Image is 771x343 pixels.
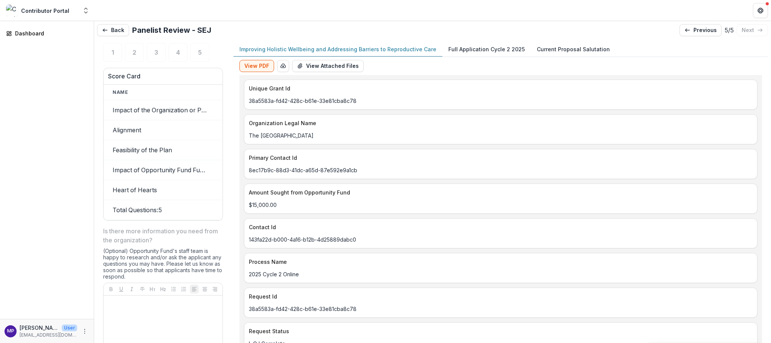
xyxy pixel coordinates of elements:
[249,236,753,243] p: 143fa22d-b000-4a16-b12b-4d25889dabc0
[158,285,168,294] button: Heading 2
[742,27,754,34] p: next
[249,188,750,196] p: Amount Sought from Opportunity Fund
[104,85,216,100] th: Name
[104,120,216,140] td: Alignment
[81,3,91,18] button: Open entity switcher
[104,160,216,180] td: Impact of Opportunity Fund Funding
[292,60,364,72] button: View Attached Files
[249,84,750,92] p: Unique Grant Id
[108,73,218,80] h3: Score Card
[249,292,750,300] p: Request Id
[80,327,89,336] button: More
[216,140,256,160] td: 1
[176,49,180,55] span: 4
[753,3,768,18] button: Get Help
[537,45,610,53] p: Current Proposal Salutation
[21,7,69,15] div: Contributor Portal
[239,45,436,53] p: Improving Holistic Wellbeing and Addressing Barriers to Reproductive Care
[249,305,753,313] p: 38a5583a-fd42-428c-b61e-33e81cba8c78
[190,285,199,294] button: Align Left
[6,5,18,17] img: Contributor Portal
[62,325,77,331] p: User
[103,227,218,245] p: Is there more information you need from the organization?
[725,26,734,35] p: 5 / 5
[249,327,750,335] p: Request Status
[249,132,753,139] p: The [GEOGRAPHIC_DATA]
[249,166,753,174] p: 8ec17b9c-88d3-41dc-a65d-87e592e9a1cb
[216,180,256,200] td: 1
[154,49,158,55] span: 3
[7,329,14,334] div: Marge Petruska
[249,119,750,127] p: Organization Legal Name
[239,60,274,72] button: View PDF
[104,200,216,220] td: Total Questions: 5
[216,160,256,180] td: 1
[737,24,768,36] button: next
[216,120,256,140] td: 1
[104,140,216,160] td: Feasibility of the Plan
[169,285,178,294] button: Bullet List
[249,270,753,278] p: 2025 Cycle 2 Online
[117,285,126,294] button: Underline
[148,285,157,294] button: Heading 1
[20,332,77,338] p: [EMAIL_ADDRESS][DOMAIN_NAME]
[249,97,753,105] p: 38a5583a-fd42-428c-b61e-33e81cba8c78
[216,100,256,120] td: 1
[249,223,750,231] p: Contact Id
[249,258,750,266] p: Process Name
[132,26,211,35] h2: Panelist Review - SEJ
[103,248,223,283] div: (Optional) Opportunity Fund's staff team is happy to research and/or ask the applicant any questi...
[216,85,256,100] th: Weight
[200,285,209,294] button: Align Center
[179,285,188,294] button: Ordered List
[249,201,753,209] p: $15,000.00
[97,24,129,36] button: Back
[107,285,116,294] button: Bold
[680,24,722,36] a: previous
[448,45,525,53] p: Full Application Cycle 2 2025
[127,285,136,294] button: Italicize
[138,285,147,294] button: Strike
[3,27,91,40] a: Dashboard
[104,100,216,120] td: Impact of the Organization or Project
[20,324,59,332] p: [PERSON_NAME]
[133,49,136,55] span: 2
[198,49,202,55] span: 5
[15,29,85,37] div: Dashboard
[249,154,750,162] p: Primary Contact Id
[693,27,717,34] p: previous
[111,49,114,55] span: 1
[104,180,216,200] td: Heart of Hearts
[210,285,219,294] button: Align Right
